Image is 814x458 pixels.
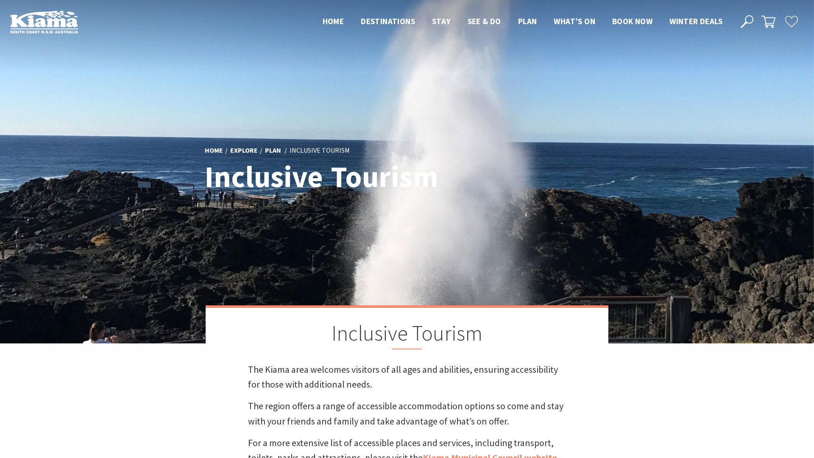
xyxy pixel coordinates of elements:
[669,16,722,26] span: Winter Deals
[248,362,566,392] p: The Kiama area welcomes visitors of all ages and abilities, ensuring accessibility for those with...
[612,16,652,26] span: Book now
[554,16,595,26] span: What’s On
[230,146,258,155] a: Explore
[248,399,566,428] p: The region offers a range of accessible accommodation options so come and stay with your friends ...
[290,145,350,156] li: Inclusive Tourism
[248,321,566,349] h2: Inclusive Tourism
[468,16,501,26] span: See & Do
[518,16,537,26] span: Plan
[314,15,731,29] nav: Main Menu
[10,10,78,34] img: Kiama Logo
[323,16,344,26] span: Home
[205,160,444,193] h1: Inclusive Tourism
[205,146,223,155] a: Home
[432,16,451,26] span: Stay
[361,16,415,26] span: Destinations
[265,146,281,155] a: Plan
